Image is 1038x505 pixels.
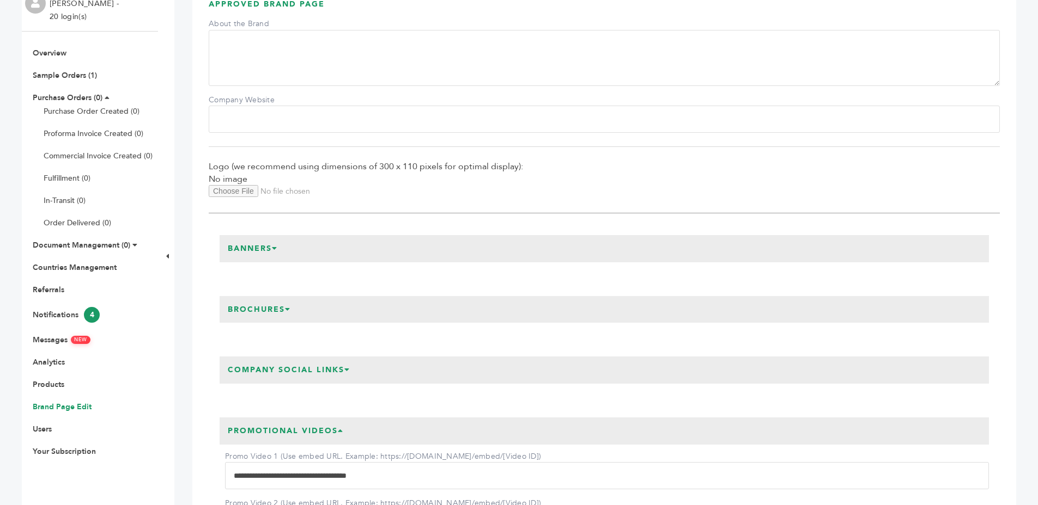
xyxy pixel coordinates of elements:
[44,173,90,183] a: Fulfillment (0)
[33,379,64,390] a: Products
[33,70,97,81] a: Sample Orders (1)
[33,402,92,412] a: Brand Page Edit
[33,285,64,295] a: Referrals
[84,307,100,323] span: 4
[225,451,541,462] label: Promo Video 1 (Use embed URL. Example: https://[DOMAIN_NAME]/embed/[Video ID])
[71,336,90,344] span: NEW
[209,19,285,29] label: About the Brand
[33,424,52,434] a: Users
[33,240,130,250] a: Document Management (0)
[33,335,90,345] a: MessagesNEW
[209,161,1000,173] span: Logo (we recommend using dimensions of 300 x 110 pixels for optimal display):
[44,195,86,206] a: In-Transit (0)
[220,296,299,323] h3: Brochures
[220,356,359,384] h3: Company Social Links
[44,218,111,228] a: Order Delivered (0)
[220,235,286,262] h3: Banners
[209,161,1000,213] div: No image
[44,151,153,161] a: Commercial Invoice Created (0)
[44,128,143,139] a: Proforma Invoice Created (0)
[33,446,96,457] a: Your Subscription
[33,262,117,273] a: Countries Management
[209,95,285,106] label: Company Website
[33,357,65,367] a: Analytics
[33,48,66,58] a: Overview
[33,310,100,320] a: Notifications4
[220,417,352,445] h3: Promotional Videos
[44,106,139,116] a: Purchase Order Created (0)
[33,93,102,103] a: Purchase Orders (0)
